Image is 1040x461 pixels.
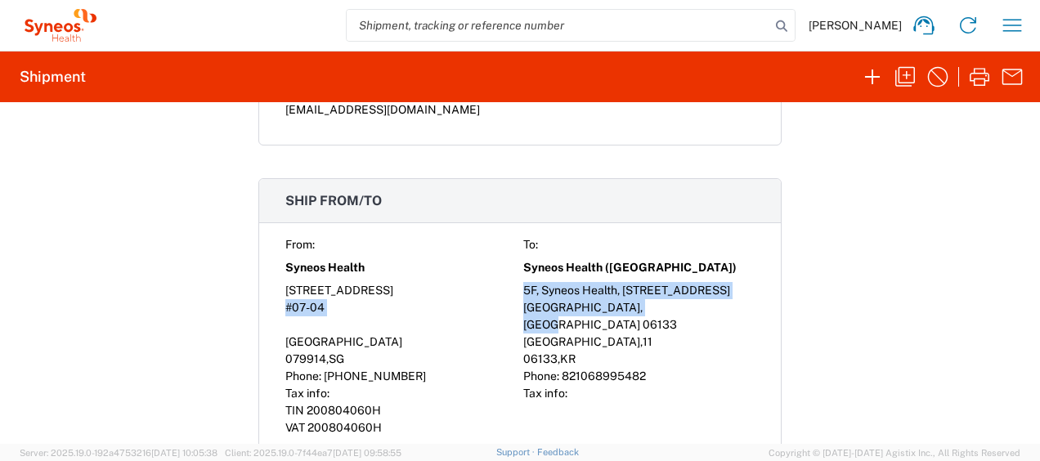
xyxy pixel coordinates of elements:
[769,445,1020,460] span: Copyright © [DATE]-[DATE] Agistix Inc., All Rights Reserved
[326,352,329,365] span: ,
[537,447,579,457] a: Feedback
[523,369,559,383] span: Phone:
[307,421,382,434] span: 200804060H
[285,421,305,434] span: VAT
[285,101,755,119] div: [EMAIL_ADDRESS][DOMAIN_NAME]
[285,282,517,299] div: [STREET_ADDRESS]
[20,448,217,458] span: Server: 2025.19.0-192a4753216
[285,352,326,365] span: 079914
[20,67,86,87] h2: Shipment
[496,447,537,457] a: Support
[523,299,755,333] div: [GEOGRAPHIC_DATA], [GEOGRAPHIC_DATA] 06133
[523,352,558,365] span: 06133
[562,369,646,383] span: 821068995482
[523,335,640,348] span: [GEOGRAPHIC_DATA]
[285,299,517,333] div: #07-04
[285,404,304,417] span: TIN
[523,282,755,299] div: 5F, Syneos Health, [STREET_ADDRESS]
[560,352,576,365] span: KR
[333,448,401,458] span: [DATE] 09:58:55
[809,18,902,33] span: [PERSON_NAME]
[324,369,426,383] span: [PHONE_NUMBER]
[523,387,567,400] span: Tax info:
[347,10,770,41] input: Shipment, tracking or reference number
[151,448,217,458] span: [DATE] 10:05:38
[285,238,315,251] span: From:
[329,352,344,365] span: SG
[225,448,401,458] span: Client: 2025.19.0-7f44ea7
[523,259,737,276] span: Syneos Health ([GEOGRAPHIC_DATA])
[558,352,560,365] span: ,
[285,259,365,276] span: Syneos Health
[285,335,402,348] span: [GEOGRAPHIC_DATA]
[285,387,329,400] span: Tax info:
[285,369,321,383] span: Phone:
[523,238,538,251] span: To:
[643,335,652,348] span: 11
[285,193,382,208] span: Ship from/to
[307,404,381,417] span: 200804060H
[640,335,643,348] span: ,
